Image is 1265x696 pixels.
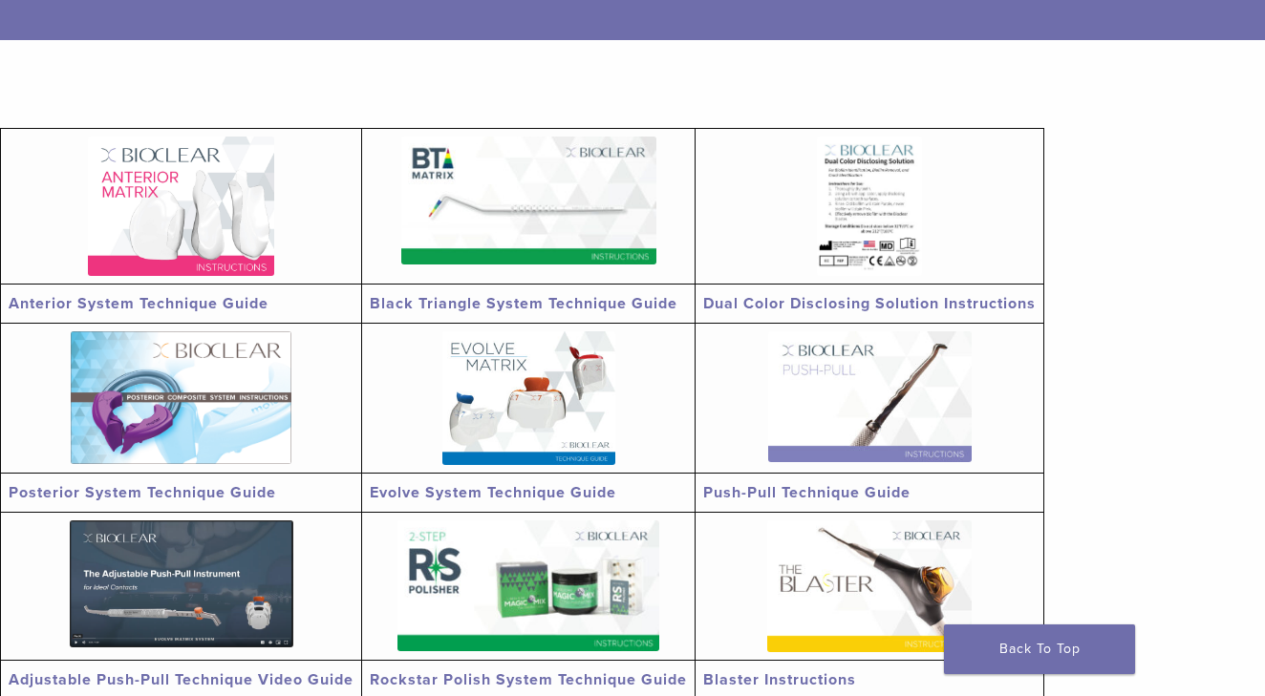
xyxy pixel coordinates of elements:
[9,294,268,313] a: Anterior System Technique Guide
[703,483,911,502] a: Push-Pull Technique Guide
[370,670,687,689] a: Rockstar Polish System Technique Guide
[9,483,276,502] a: Posterior System Technique Guide
[703,294,1036,313] a: Dual Color Disclosing Solution Instructions
[944,624,1135,674] a: Back To Top
[9,670,354,689] a: Adjustable Push-Pull Technique Video Guide
[370,294,677,313] a: Black Triangle System Technique Guide
[370,483,616,502] a: Evolve System Technique Guide
[703,670,856,689] a: Blaster Instructions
